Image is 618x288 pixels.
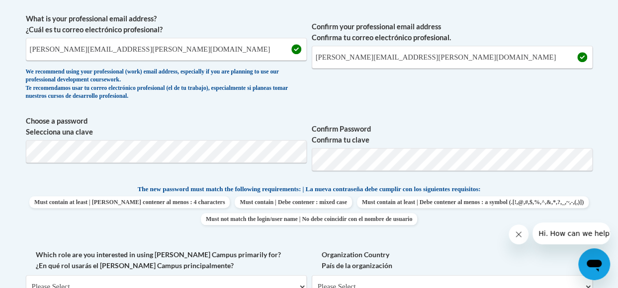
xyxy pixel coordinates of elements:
label: Confirm your professional email address Confirma tu correo electrónico profesional. [312,21,593,43]
label: What is your professional email address? ¿Cuál es tu correo electrónico profesional? [26,13,307,35]
span: The new password must match the following requirements: | La nueva contraseña debe cumplir con lo... [138,185,481,194]
div: We recommend using your professional (work) email address, especially if you are planning to use ... [26,68,307,101]
span: Must contain at least | [PERSON_NAME] contener al menos : 4 characters [29,196,230,208]
iframe: Close message [509,224,529,244]
span: Must contain at least | Debe contener al menos : a symbol (.[!,@,#,$,%,^,&,*,?,_,~,-,(,)]) [357,196,589,208]
label: Organization Country País de la organización [312,249,593,271]
iframe: Button to launch messaging window [578,248,610,280]
label: Confirm Password Confirma tu clave [312,124,593,145]
iframe: Message from company [532,222,610,244]
label: Which role are you interested in using [PERSON_NAME] Campus primarily for? ¿En qué rol usarás el ... [26,249,307,271]
span: Must contain | Debe contener : mixed case [235,196,352,208]
span: Hi. How can we help? [6,7,81,15]
input: Required [312,46,593,69]
label: Choose a password Selecciona una clave [26,116,307,138]
input: Metadata input [26,38,307,61]
span: Must not match the login/user name | No debe coincidir con el nombre de usuario [201,213,417,225]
